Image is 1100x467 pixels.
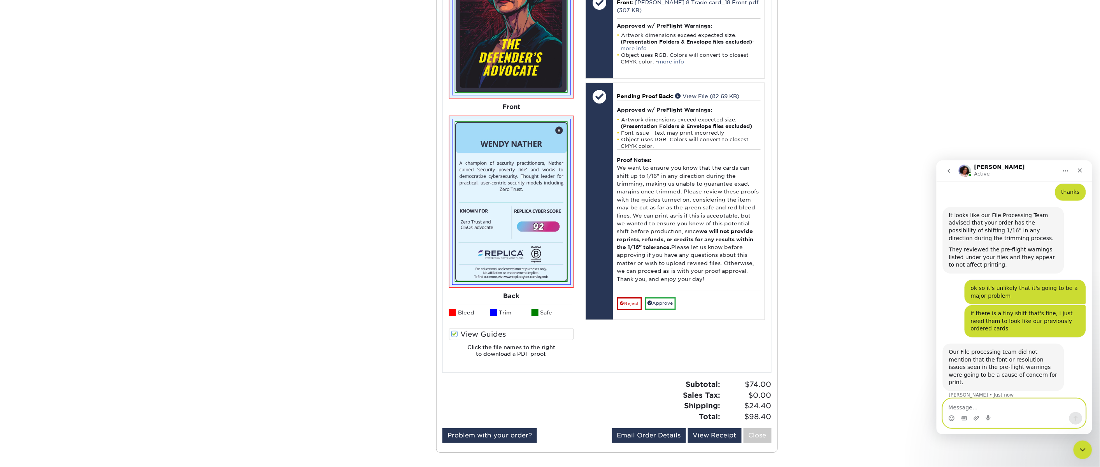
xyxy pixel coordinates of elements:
div: Back [449,288,574,305]
strong: Shipping: [684,401,721,410]
span: Pending Proof Back: [617,93,674,99]
li: Artwork dimensions exceed expected size. - [617,32,761,52]
div: We want to ensure you know that the cards can shift up to 1/16" in any direction during the trimm... [617,149,761,291]
li: Artwork dimensions exceed expected size. [617,116,761,130]
a: View Receipt [688,428,742,443]
li: Font issue - text may print incorrectly [617,130,761,136]
li: Trim [490,305,532,320]
strong: Subtotal: [686,380,721,388]
strong: Total: [699,412,721,421]
iframe: Intercom live chat [1074,441,1092,459]
a: View File (82.69 KB) [675,93,740,99]
strong: Sales Tax: [683,391,721,399]
h4: Approved w/ PreFlight Warnings: [617,107,761,113]
li: Bleed [449,305,490,320]
div: Front [449,98,574,116]
a: Email Order Details [612,428,686,443]
strong: (Presentation Folders & Envelope files excluded) [621,39,753,45]
strong: Proof Notes: [617,157,652,163]
span: $74.00 [723,379,772,390]
a: Problem with your order? [442,428,537,443]
span: $98.40 [723,411,772,422]
a: more info [621,46,647,51]
h4: Approved w/ PreFlight Warnings: [617,23,761,29]
a: Close [744,428,772,443]
span: $0.00 [723,390,772,401]
span: $24.40 [723,400,772,411]
strong: (Presentation Folders & Envelope files excluded) [621,123,753,129]
a: Reject [617,297,642,310]
a: Approve [645,297,676,309]
li: Object uses RGB. Colors will convert to closest CMYK color. [617,136,761,149]
a: more info [658,59,684,65]
label: View Guides [449,328,574,340]
b: we will not provide reprints, refunds, or credits for any results within the 1/16" tolerance. [617,228,754,250]
li: Object uses RGB. Colors will convert to closest CMYK color. - [617,52,761,65]
li: Safe [532,305,573,320]
iframe: Intercom live chat [937,160,1092,434]
h6: Click the file names to the right to download a PDF proof. [449,344,574,363]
